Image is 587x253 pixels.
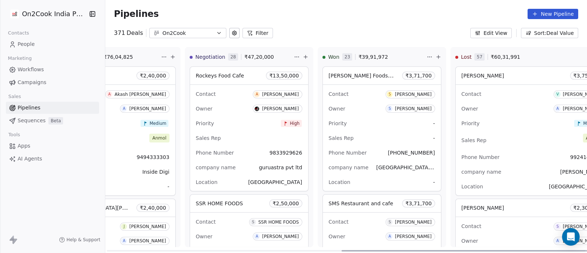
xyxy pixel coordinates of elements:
span: ₹ 3,71,700 [405,200,431,207]
div: On2Cook [163,29,213,37]
span: ₹ 2,40,000 [140,204,166,212]
button: New Pipeline [528,9,578,19]
span: Owner [329,106,346,112]
span: [GEOGRAPHIC_DATA] [248,179,302,185]
span: SMS Restaurant and cafe [329,200,393,206]
span: [PERSON_NAME] [462,205,504,211]
span: - [433,178,435,186]
div: A [389,234,391,239]
span: [PHONE_NUMBER] [388,150,435,156]
span: Contact [462,223,481,229]
span: Owner [196,106,213,112]
span: Location [196,179,218,185]
img: on2cook%20logo-04%20copy.jpg [10,10,19,18]
span: Medium [150,120,167,126]
span: Lost [461,53,472,61]
div: S [389,106,391,112]
span: Help & Support [66,237,100,243]
div: S [389,219,391,225]
span: 9494333303 [136,154,169,160]
span: Owner [196,234,213,239]
span: Owner [462,106,478,112]
span: Anmol [149,134,169,142]
a: Apps [6,140,99,152]
span: People [18,40,35,48]
span: - [433,120,435,127]
span: Pipelines [114,9,159,19]
span: Sales Rep [329,135,354,141]
div: A [256,234,258,239]
span: [GEOGRAPHIC_DATA], [GEOGRAPHIC_DATA], [GEOGRAPHIC_DATA] [376,164,545,171]
div: Open Intercom Messenger [562,228,580,246]
span: Won [328,53,339,61]
a: AI Agents [6,153,99,165]
div: A [123,238,125,244]
div: Rockeys Food Cafe₹13,50,000ContactA[PERSON_NAME]OwnerS[PERSON_NAME]PriorityHighSales RepPhone Num... [190,66,309,191]
div: [PERSON_NAME] [395,220,431,225]
span: Tools [5,129,23,140]
button: Filter [243,28,273,38]
span: Phone Number [462,154,500,160]
span: company name [462,169,502,175]
span: 28 [228,53,238,61]
a: Campaigns [6,76,99,88]
span: On2Cook India Pvt. Ltd. [22,9,86,19]
div: [PERSON_NAME] [395,234,431,239]
button: Sort: Deal Value [521,28,578,38]
a: Help & Support [59,237,100,243]
span: Contact [196,91,216,97]
div: ₹2,40,000AAkash [PERSON_NAME]A[PERSON_NAME]MediumAnmol9494333303Inside Digi- [57,66,176,196]
div: 371 [114,29,143,37]
span: High [290,120,299,126]
span: Phone Number [329,150,367,156]
div: J [124,224,125,229]
span: Rockeys Food Cafe [196,73,244,79]
div: S [252,219,254,225]
a: SequencesBeta [6,115,99,127]
span: Priority [329,120,347,126]
span: Sales Rep [196,135,221,141]
button: On2Cook India Pvt. Ltd. [9,8,83,20]
a: Workflows [6,64,99,76]
span: Deals [127,29,143,37]
span: Marketing [5,53,35,64]
span: Contact [196,219,216,225]
div: V [557,91,559,97]
span: ₹ 47,20,000 [244,53,274,61]
span: ₹ 39,91,972 [358,53,388,61]
span: SSR HOME FOODS [196,200,243,206]
span: Sales [5,91,24,102]
span: Negotiation [196,53,225,61]
div: [PERSON_NAME] [129,106,166,111]
span: Owner [329,234,346,239]
span: guruastra pvt ltd [259,165,302,170]
span: Inside Digi [142,169,169,175]
span: Campaigns [18,79,46,86]
div: Won23₹39,91,972 [322,47,425,66]
div: [PERSON_NAME] [262,92,299,97]
a: Pipelines [6,102,99,114]
div: [PERSON_NAME] [262,106,299,111]
span: Sequences [18,117,45,124]
span: [PERSON_NAME] [462,73,504,79]
span: company name [329,165,369,170]
div: A [123,106,125,112]
div: A [108,91,111,97]
span: - [433,134,435,142]
div: SSR HOME FOODS [258,220,299,225]
span: [PERSON_NAME] Foods Pvt. LtdLtd [329,72,418,79]
span: Contacts [5,28,32,39]
span: AI Agents [18,155,42,163]
span: Contact [462,91,481,97]
div: [PERSON_NAME] [129,224,166,229]
span: ₹ 60,31,991 [491,53,520,61]
span: 23 [342,53,352,61]
img: S [254,106,260,112]
button: Edit View [470,28,512,38]
span: Contact [329,91,349,97]
span: ₹ 3,71,700 [405,72,431,79]
span: Priority [196,120,214,126]
span: Location [462,184,483,189]
span: company name [196,165,236,170]
span: Location [329,179,350,185]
